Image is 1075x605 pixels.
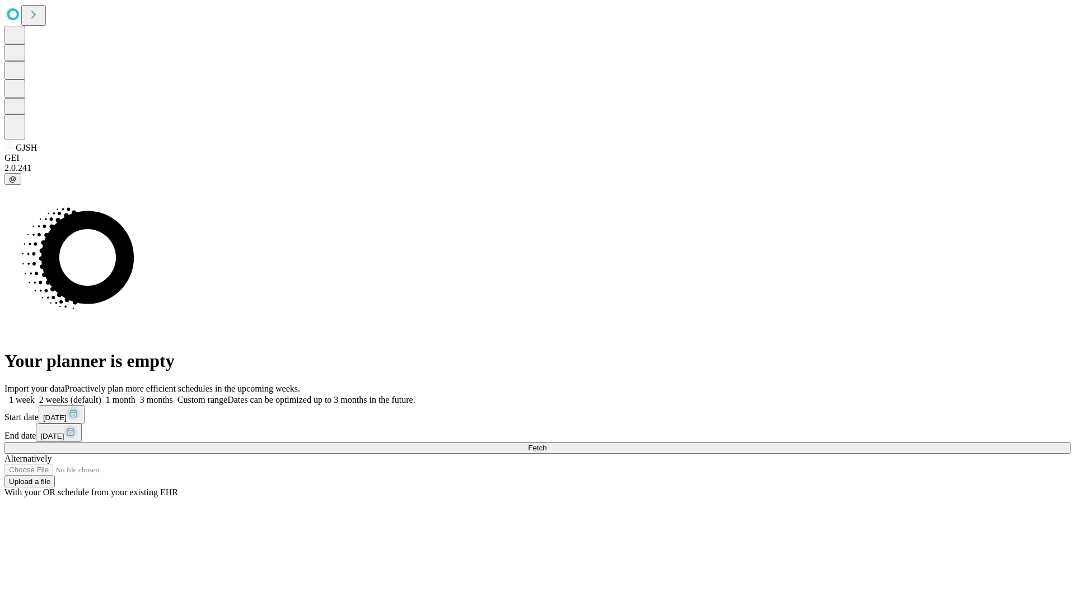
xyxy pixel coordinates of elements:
span: Proactively plan more efficient schedules in the upcoming weeks. [65,384,300,393]
button: Upload a file [4,476,55,487]
h1: Your planner is empty [4,351,1071,371]
span: Dates can be optimized up to 3 months in the future. [227,395,415,404]
span: GJSH [16,143,37,152]
span: 3 months [140,395,173,404]
span: @ [9,175,17,183]
div: 2.0.241 [4,163,1071,173]
span: 1 month [106,395,135,404]
span: With your OR schedule from your existing EHR [4,487,178,497]
button: [DATE] [39,405,85,424]
div: GEI [4,153,1071,163]
button: Fetch [4,442,1071,454]
div: Start date [4,405,1071,424]
span: [DATE] [40,432,64,440]
span: [DATE] [43,413,67,422]
div: End date [4,424,1071,442]
span: Import your data [4,384,65,393]
span: 1 week [9,395,35,404]
span: Custom range [177,395,227,404]
button: @ [4,173,21,185]
span: Fetch [528,444,546,452]
span: 2 weeks (default) [39,395,101,404]
button: [DATE] [36,424,82,442]
span: Alternatively [4,454,52,463]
